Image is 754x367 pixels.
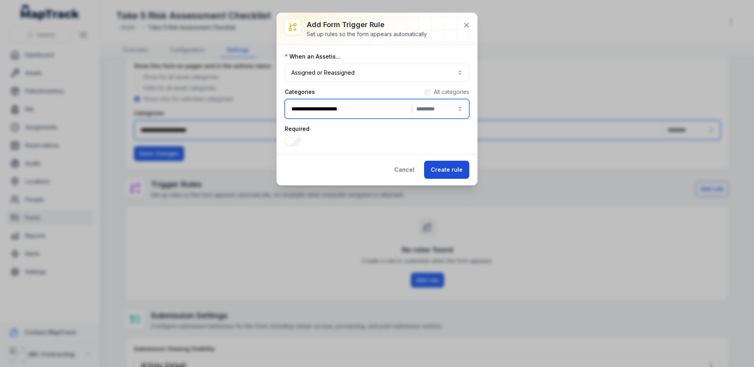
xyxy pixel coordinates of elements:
input: :rvp:-form-item-label [285,137,302,146]
label: Categories [285,88,315,96]
label: Required [285,125,309,133]
label: All categories [434,88,469,96]
button: Create rule [424,161,469,179]
label: When an Asset is... [285,53,340,61]
button: | [285,99,469,119]
div: Set up rules so the form appears automatically [307,30,427,38]
button: Assigned or Reassigned [285,64,469,82]
h3: Add form trigger rule [307,19,427,30]
button: Cancel [388,161,421,179]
